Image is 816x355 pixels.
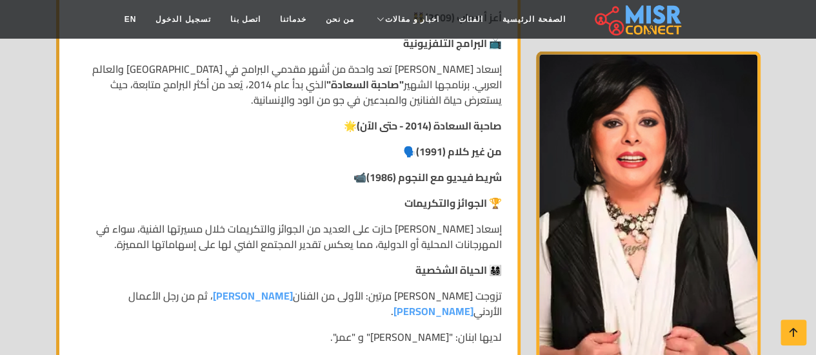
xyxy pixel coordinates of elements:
a: اتصل بنا [221,7,270,32]
p: 🌟 [75,118,502,133]
a: [PERSON_NAME] [393,302,473,321]
strong: صاحبة السعادة (2014 - حتى الآن) [357,116,502,135]
strong: من غير كلام (1991) [416,142,502,161]
p: 📹 [75,169,502,185]
p: إسعاد [PERSON_NAME] تعد واحدة من أشهر مقدمي البرامج في [GEOGRAPHIC_DATA] والعالم العربي. برنامجها... [75,61,502,108]
a: تسجيل الدخول [146,7,220,32]
a: من نحن [316,7,364,32]
p: إسعاد [PERSON_NAME] حازت على العديد من الجوائز والتكريمات خلال مسيرتها الفنية، سواء في المهرجانات... [75,221,502,252]
p: تزوجت [PERSON_NAME] مرتين: الأولى من الفنان ، ثم من رجل الأعمال الأردني . [75,288,502,319]
a: اخبار و مقالات [364,7,449,32]
a: EN [115,7,146,32]
strong: شريط فيديو مع النجوم (1986) [366,168,502,187]
img: main.misr_connect [595,3,681,35]
strong: 📺 البرامج التلفزيونية [403,34,502,53]
p: 🗣️ [75,144,502,159]
a: خدماتنا [270,7,316,32]
p: لديها ابنان: "[PERSON_NAME]" و "عمر". [75,329,502,345]
strong: 🏆 الجوائز والتكريمات [404,193,502,213]
a: [PERSON_NAME] [213,286,293,305]
strong: 👨‍👩‍👧‍👦 الحياة الشخصية [415,260,502,280]
strong: "صاحبة السعادة" [326,75,404,94]
a: الفئات [449,7,493,32]
a: الصفحة الرئيسية [493,7,575,32]
span: اخبار و مقالات [385,14,439,25]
